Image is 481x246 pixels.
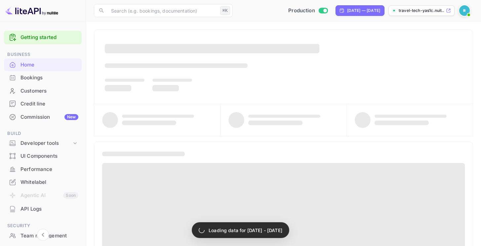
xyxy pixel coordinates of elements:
[4,150,82,162] a: UI Components
[20,74,78,82] div: Bookings
[20,34,78,41] a: Getting started
[20,140,72,147] div: Developer tools
[4,130,82,137] span: Build
[4,176,82,188] a: Whitelabel
[20,61,78,69] div: Home
[220,6,230,15] div: ⌘K
[4,85,82,98] div: Customers
[459,5,470,16] img: Revolut
[20,100,78,108] div: Credit line
[4,85,82,97] a: Customers
[20,87,78,95] div: Customers
[4,51,82,58] span: Business
[4,98,82,110] a: Credit line
[286,7,330,15] div: Switch to Sandbox mode
[20,205,78,213] div: API Logs
[20,152,78,160] div: UI Components
[288,7,315,15] span: Production
[4,203,82,216] div: API Logs
[4,203,82,215] a: API Logs
[4,163,82,176] div: Performance
[4,150,82,163] div: UI Components
[4,222,82,229] span: Security
[4,163,82,175] a: Performance
[4,111,82,123] a: CommissionNew
[4,59,82,71] a: Home
[4,111,82,124] div: CommissionNew
[64,114,78,120] div: New
[399,8,445,14] p: travel-tech-yas1c.nuit...
[37,229,49,241] button: Collapse navigation
[4,71,82,84] a: Bookings
[209,227,282,234] p: Loading data for [DATE] - [DATE]
[20,232,78,240] div: Team management
[20,179,78,186] div: Whitelabel
[20,166,78,173] div: Performance
[347,8,380,14] div: [DATE] — [DATE]
[20,113,78,121] div: Commission
[4,176,82,189] div: Whitelabel
[4,229,82,242] a: Team management
[4,31,82,44] div: Getting started
[107,4,218,17] input: Search (e.g. bookings, documentation)
[5,5,58,16] img: LiteAPI logo
[4,138,82,149] div: Developer tools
